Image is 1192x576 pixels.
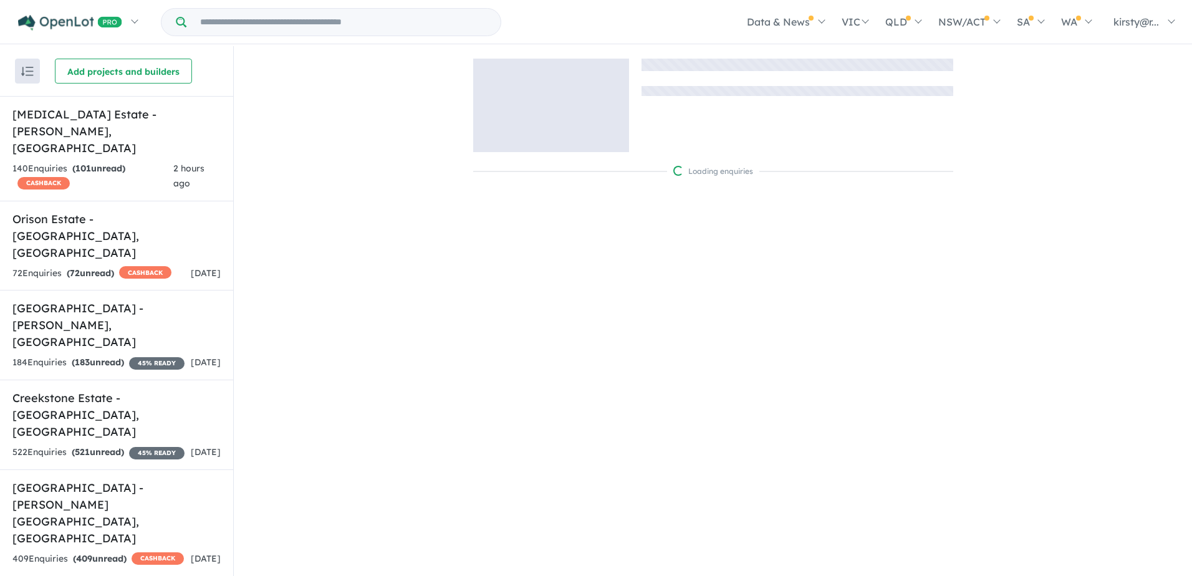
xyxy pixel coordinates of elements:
span: 45 % READY [129,447,185,459]
span: 183 [75,357,90,368]
div: 409 Enquir ies [12,552,184,567]
strong: ( unread) [73,553,127,564]
span: CASHBACK [119,266,171,279]
div: 184 Enquir ies [12,355,185,370]
h5: [MEDICAL_DATA] Estate - [PERSON_NAME] , [GEOGRAPHIC_DATA] [12,106,221,156]
h5: [GEOGRAPHIC_DATA] - [PERSON_NAME] , [GEOGRAPHIC_DATA] [12,300,221,350]
span: [DATE] [191,267,221,279]
span: 101 [75,163,91,174]
h5: [GEOGRAPHIC_DATA] - [PERSON_NAME][GEOGRAPHIC_DATA] , [GEOGRAPHIC_DATA] [12,479,221,547]
strong: ( unread) [72,357,124,368]
div: 140 Enquir ies [12,161,173,191]
span: 45 % READY [129,357,185,370]
span: 521 [75,446,90,458]
div: Loading enquiries [673,165,753,178]
span: [DATE] [191,446,221,458]
img: Openlot PRO Logo White [18,15,122,31]
span: 72 [70,267,80,279]
span: kirsty@r... [1113,16,1159,28]
span: [DATE] [191,553,221,564]
strong: ( unread) [72,163,125,174]
input: Try estate name, suburb, builder or developer [189,9,498,36]
div: 522 Enquir ies [12,445,185,460]
h5: Orison Estate - [GEOGRAPHIC_DATA] , [GEOGRAPHIC_DATA] [12,211,221,261]
img: sort.svg [21,67,34,76]
span: CASHBACK [17,177,70,190]
strong: ( unread) [72,446,124,458]
span: CASHBACK [132,552,184,565]
span: 409 [76,553,92,564]
span: 2 hours ago [173,163,204,189]
h5: Creekstone Estate - [GEOGRAPHIC_DATA] , [GEOGRAPHIC_DATA] [12,390,221,440]
div: 72 Enquir ies [12,266,171,281]
strong: ( unread) [67,267,114,279]
button: Add projects and builders [55,59,192,84]
span: [DATE] [191,357,221,368]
